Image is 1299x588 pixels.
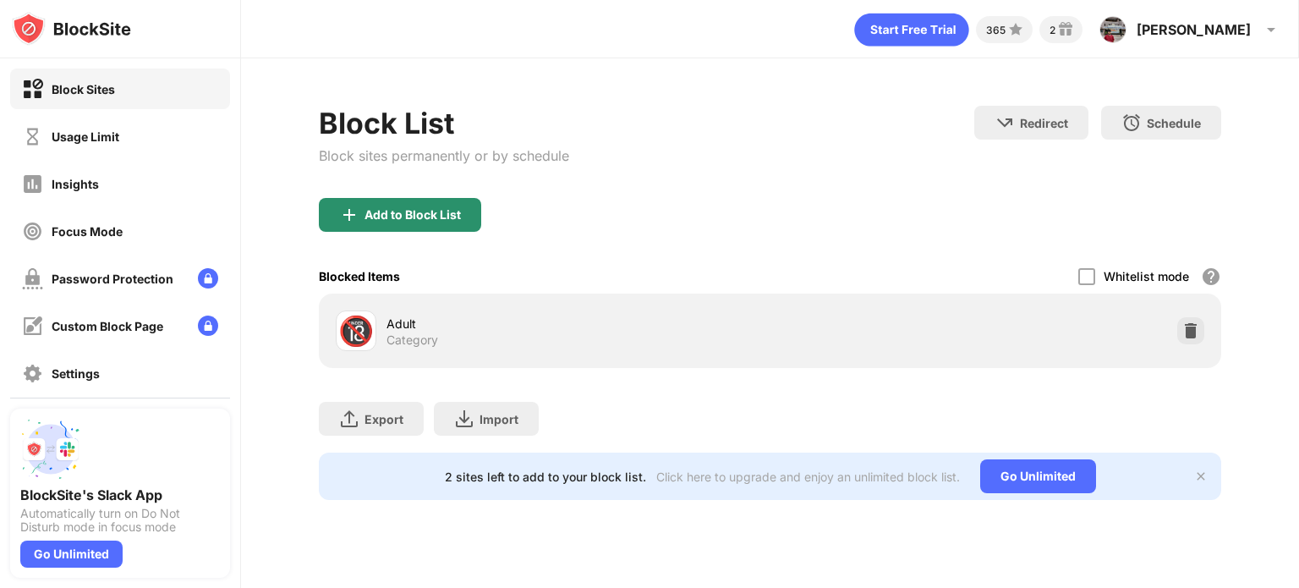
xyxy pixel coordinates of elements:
div: Whitelist mode [1104,269,1189,283]
div: Adult [386,315,770,332]
div: 2 [1050,24,1055,36]
div: Automatically turn on Do Not Disturb mode in focus mode [20,507,220,534]
div: Go Unlimited [20,541,123,568]
div: BlockSite's Slack App [20,486,220,503]
img: AOh14GighU1j8gMECfkpVa7JoekaBb951m_VWd7ANnAIEg=s96-c [1099,16,1126,43]
div: [PERSON_NAME] [1137,21,1251,38]
img: settings-off.svg [22,363,43,384]
div: 🔞 [338,314,374,349]
div: Click here to upgrade and enjoy an unlimited block list. [656,470,960,484]
img: password-protection-off.svg [22,268,43,289]
img: reward-small.svg [1055,19,1076,40]
img: x-button.svg [1194,470,1208,483]
img: time-usage-off.svg [22,126,43,147]
div: Blocked Items [319,269,400,283]
div: Block Sites [52,82,115,96]
div: Password Protection [52,272,173,286]
div: animation [854,13,969,47]
div: 365 [986,24,1006,36]
img: insights-off.svg [22,173,43,195]
div: Redirect [1020,116,1068,130]
div: Import [480,412,518,426]
img: block-on.svg [22,79,43,100]
div: Go Unlimited [980,459,1096,493]
img: lock-menu.svg [198,316,218,336]
img: customize-block-page-off.svg [22,316,43,337]
div: Add to Block List [364,208,461,222]
div: Block List [319,106,569,140]
img: logo-blocksite.svg [12,12,131,46]
div: Usage Limit [52,129,119,144]
img: points-small.svg [1006,19,1026,40]
div: 2 sites left to add to your block list. [445,470,646,484]
div: Category [386,332,438,348]
div: Schedule [1147,116,1201,130]
div: Export [364,412,403,426]
div: Block sites permanently or by schedule [319,147,569,164]
div: Settings [52,366,100,381]
div: Custom Block Page [52,319,163,333]
img: lock-menu.svg [198,268,218,289]
div: Insights [52,177,99,191]
img: push-slack.svg [20,419,81,480]
img: focus-off.svg [22,221,43,242]
div: Focus Mode [52,224,123,239]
